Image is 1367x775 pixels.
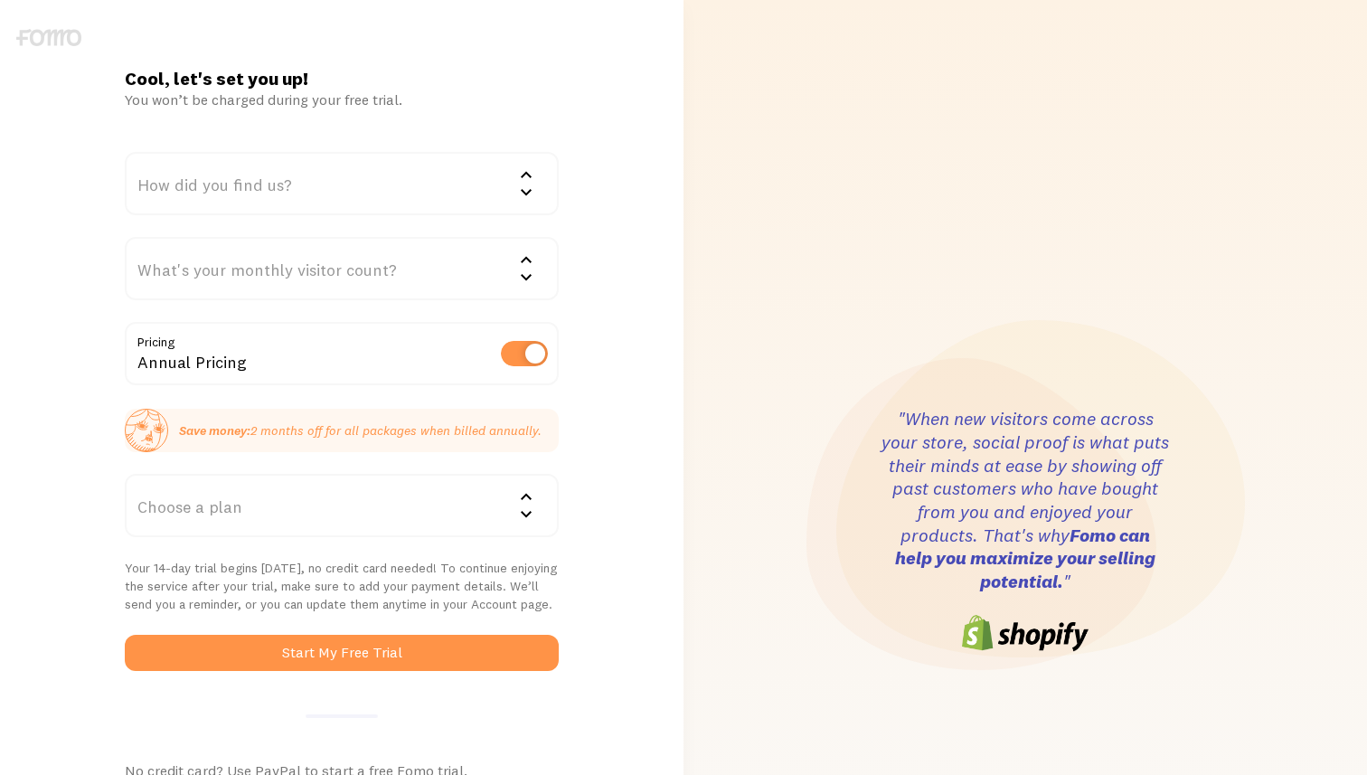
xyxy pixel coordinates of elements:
[125,635,559,671] button: Start My Free Trial
[179,421,542,439] p: 2 months off for all packages when billed annually.
[125,559,559,613] p: Your 14-day trial begins [DATE], no credit card needed! To continue enjoying the service after yo...
[125,237,559,300] div: What's your monthly visitor count?
[125,152,559,215] div: How did you find us?
[881,407,1170,593] h3: "When new visitors come across your store, social proof is what puts their minds at ease by showi...
[125,474,559,537] div: Choose a plan
[16,29,81,46] img: fomo-logo-gray-b99e0e8ada9f9040e2984d0d95b3b12da0074ffd48d1e5cb62ac37fc77b0b268.svg
[125,67,559,90] h1: Cool, let's set you up!
[179,422,250,439] strong: Save money:
[125,322,559,388] div: Annual Pricing
[962,615,1089,651] img: shopify-logo-6cb0242e8808f3daf4ae861e06351a6977ea544d1a5c563fd64e3e69b7f1d4c4.png
[125,90,559,109] div: You won’t be charged during your free trial.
